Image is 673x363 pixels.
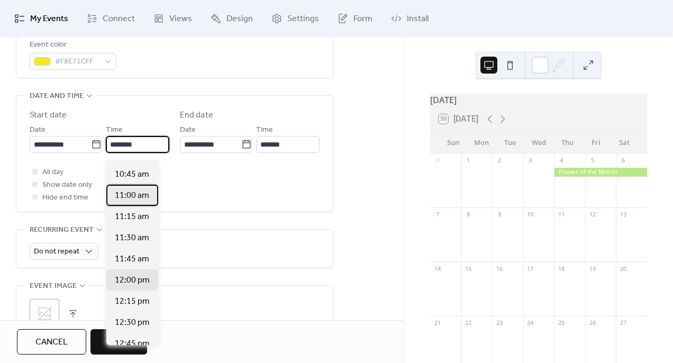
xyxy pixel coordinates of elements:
div: 11 [557,211,565,219]
span: 11:30 am [115,232,149,244]
span: Show date only [42,179,92,192]
span: Date and time [30,90,84,103]
div: Flower of the Month [554,168,647,177]
div: 21 [433,319,441,327]
span: 11:45 am [115,253,149,266]
a: Views [145,4,200,33]
div: Event color [30,39,114,51]
a: Install [383,4,436,33]
span: Do not repeat [34,244,79,259]
span: Event image [30,280,77,293]
span: Save [109,336,129,349]
a: My Events [6,4,76,33]
div: End date [180,109,213,122]
div: 13 [619,211,627,219]
div: 19 [588,265,596,273]
div: 20 [619,265,627,273]
span: Hide end time [42,192,88,204]
span: Settings [287,13,319,25]
span: Time [106,124,123,137]
div: 18 [557,265,565,273]
span: 10:45 am [115,168,149,181]
span: All day [42,166,63,179]
div: 9 [495,211,503,219]
span: Form [353,13,372,25]
div: Wed [524,132,553,153]
div: [DATE] [430,94,647,106]
div: 10 [526,211,534,219]
span: 12:30 pm [115,316,150,329]
span: Install [407,13,429,25]
a: Connect [79,4,143,33]
span: Time [256,124,273,137]
div: 25 [557,319,565,327]
span: Cancel [35,336,68,349]
div: 16 [495,265,503,273]
div: 14 [433,265,441,273]
div: 24 [526,319,534,327]
div: 5 [588,157,596,165]
span: 12:15 pm [115,295,150,308]
span: Views [169,13,192,25]
a: Design [203,4,261,33]
div: 12 [588,211,596,219]
div: 6 [619,157,627,165]
div: 15 [465,265,472,273]
span: Recurring event [30,224,94,237]
div: 27 [619,319,627,327]
span: Date [180,124,196,137]
div: 3 [526,157,534,165]
span: 12:00 pm [115,274,150,287]
div: 23 [495,319,503,327]
div: 8 [465,211,472,219]
span: #F8E71CFF [55,56,99,68]
span: 12:45 pm [115,338,150,350]
div: ; [30,299,59,329]
span: 11:00 am [115,189,149,202]
span: My Events [30,13,68,25]
div: Start date [30,109,67,122]
button: Cancel [17,329,86,355]
span: Date [30,124,46,137]
div: Sat [610,132,639,153]
div: 4 [557,157,565,165]
div: 7 [433,211,441,219]
button: Save [90,329,147,355]
div: Thu [553,132,581,153]
a: Settings [263,4,327,33]
div: 17 [526,265,534,273]
div: 1 [465,157,472,165]
div: Tue [496,132,524,153]
div: Mon [467,132,496,153]
a: Form [330,4,380,33]
div: 26 [588,319,596,327]
span: 11:15 am [115,211,149,223]
span: Connect [103,13,135,25]
div: Sun [439,132,467,153]
div: Fri [581,132,610,153]
span: Design [226,13,253,25]
div: 31 [433,157,441,165]
div: 22 [465,319,472,327]
div: 2 [495,157,503,165]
